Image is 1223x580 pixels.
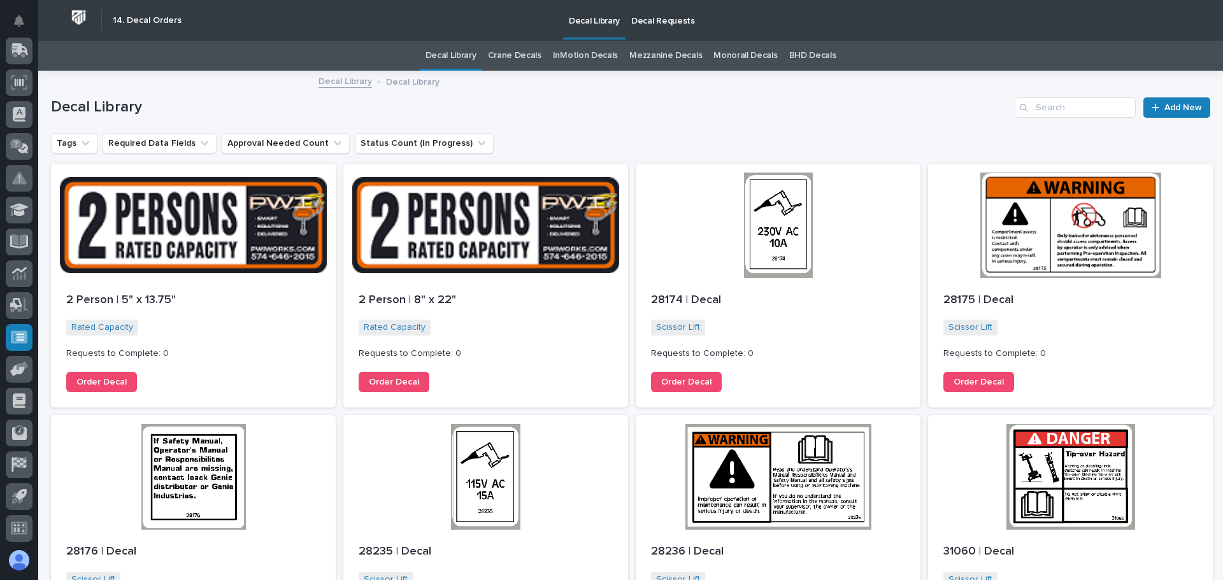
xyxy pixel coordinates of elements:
span: Order Decal [661,378,712,386]
a: Order Decal [359,372,429,392]
button: users-avatar [6,547,32,574]
span: Order Decal [76,378,127,386]
a: Order Decal [651,372,722,392]
a: Add New [1143,97,1210,118]
a: Crane Decals [488,41,541,71]
a: Monorail Decals [713,41,777,71]
p: 28235 | Decal [359,545,613,559]
img: Workspace Logo [67,6,90,29]
button: Required Data Fields [103,133,217,153]
p: Decal Library [386,74,440,88]
a: 28175 | DecalScissor Lift Requests to Complete: 0Order Decal [928,164,1213,407]
a: 2 Person | 5" x 13.75"Rated Capacity Requests to Complete: 0Order Decal [51,164,336,407]
a: Scissor Lift [948,322,992,333]
a: Mezzanine Decals [629,41,702,71]
span: Order Decal [369,378,419,386]
a: Rated Capacity [71,322,133,333]
a: BHD Decals [789,41,836,71]
button: Tags [51,133,97,153]
input: Search [1015,97,1136,118]
p: Requests to Complete: 0 [943,348,1198,359]
p: 2 Person | 5" x 13.75" [66,294,320,308]
div: Notifications [16,15,32,36]
p: Requests to Complete: 0 [359,348,613,359]
a: InMotion Decals [553,41,618,71]
h2: 14. Decal Orders [113,15,182,26]
a: Scissor Lift [656,322,700,333]
button: Status Count (In Progress) [355,133,494,153]
p: 28174 | Decal [651,294,905,308]
p: 2 Person | 8" x 22" [359,294,613,308]
a: Order Decal [66,372,137,392]
p: 28176 | Decal [66,545,320,559]
h1: Decal Library [51,98,1010,117]
p: 31060 | Decal [943,545,1198,559]
p: 28236 | Decal [651,545,905,559]
a: 28174 | DecalScissor Lift Requests to Complete: 0Order Decal [636,164,920,407]
a: 2 Person | 8" x 22"Rated Capacity Requests to Complete: 0Order Decal [343,164,628,407]
span: Order Decal [954,378,1004,386]
a: Decal Library [426,41,476,71]
p: Requests to Complete: 0 [651,348,905,359]
a: Rated Capacity [364,322,426,333]
p: 28175 | Decal [943,294,1198,308]
p: Requests to Complete: 0 [66,348,320,359]
a: Decal Library [318,73,372,88]
button: Notifications [6,8,32,34]
button: Approval Needed Count [222,133,350,153]
span: Add New [1164,103,1202,112]
a: Order Decal [943,372,1014,392]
